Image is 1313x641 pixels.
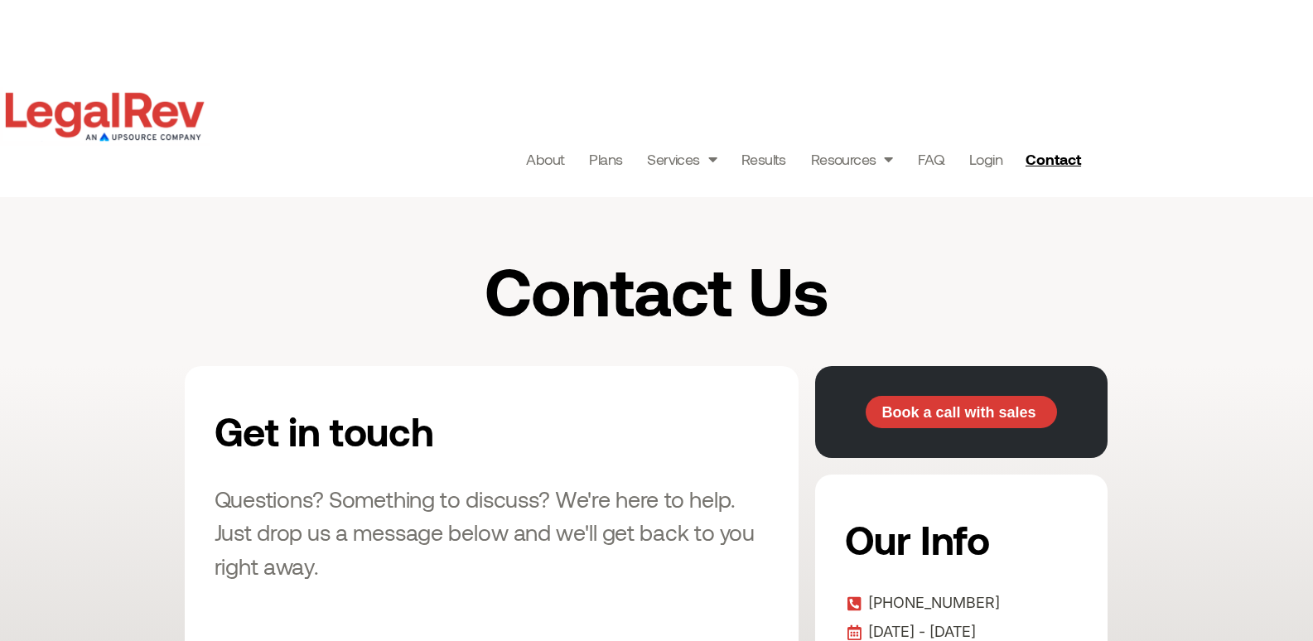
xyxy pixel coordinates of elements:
[741,147,786,171] a: Results
[1026,152,1081,166] span: Contact
[526,147,564,171] a: About
[864,590,1000,615] span: [PHONE_NUMBER]
[215,482,769,583] h3: Questions? Something to discuss? We're here to help. Just drop us a message below and we'll get b...
[845,504,1073,574] h2: Our Info
[1019,146,1092,172] a: Contact
[918,147,944,171] a: FAQ
[215,396,602,465] h2: Get in touch
[866,396,1057,429] a: Book a call with sales
[811,147,893,171] a: Resources
[589,147,622,171] a: Plans
[526,147,1002,171] nav: Menu
[969,147,1002,171] a: Login
[647,147,717,171] a: Services
[845,590,1078,615] a: [PHONE_NUMBER]
[326,255,987,325] h1: Contact Us
[881,405,1035,420] span: Book a call with sales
